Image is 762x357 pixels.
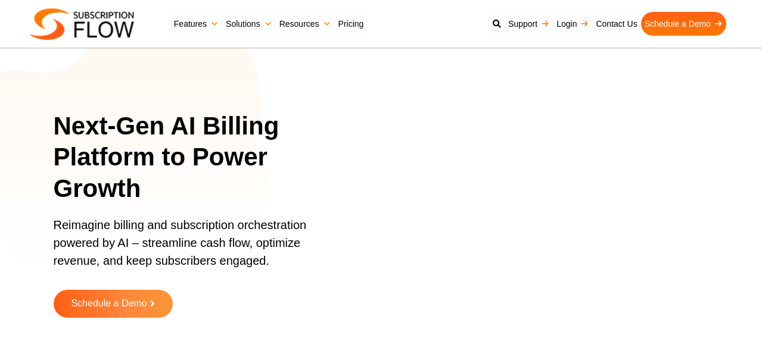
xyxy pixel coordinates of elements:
a: Features [170,12,222,36]
a: Schedule a Demo [54,290,173,318]
a: Login [553,12,592,36]
p: Reimagine billing and subscription orchestration powered by AI – streamline cash flow, optimize r... [54,216,335,281]
a: Resources [276,12,335,36]
a: Support [505,12,553,36]
img: Subscriptionflow [30,8,134,40]
a: Schedule a Demo [641,12,726,36]
a: Pricing [335,12,368,36]
a: Contact Us [592,12,640,36]
a: Solutions [222,12,276,36]
span: Schedule a Demo [71,299,147,309]
h1: Next-Gen AI Billing Platform to Power Growth [54,111,350,205]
